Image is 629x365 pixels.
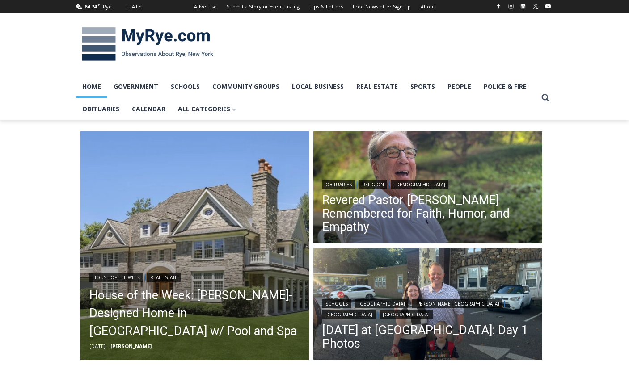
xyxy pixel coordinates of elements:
a: X [530,1,541,12]
a: Real Estate [147,273,181,282]
span: F [98,2,100,7]
a: Read More First Day of School at Rye City Schools: Day 1 Photos [313,248,542,362]
a: [PERSON_NAME] [110,343,152,349]
span: – [108,343,110,349]
a: Sports [404,76,441,98]
a: House of the Week: [PERSON_NAME]-Designed Home in [GEOGRAPHIC_DATA] w/ Pool and Spa [89,286,300,340]
img: 28 Thunder Mountain Road, Greenwich [80,131,309,360]
div: Rye [103,3,112,11]
a: Religion [359,180,387,189]
div: | | [322,178,533,189]
img: (PHOTO: Henry arrived for his first day of Kindergarten at Midland Elementary School. He likes cu... [313,248,542,362]
a: [GEOGRAPHIC_DATA] [322,310,376,319]
nav: Primary Navigation [76,76,537,121]
a: All Categories [172,98,243,120]
a: Instagram [506,1,516,12]
a: [GEOGRAPHIC_DATA] [355,299,408,308]
a: YouTube [543,1,553,12]
a: Government [107,76,165,98]
a: [GEOGRAPHIC_DATA] [380,310,433,319]
span: All Categories [178,104,236,114]
div: | [89,271,300,282]
img: Obituary - Donald Poole - 2 [313,131,542,246]
a: Schools [165,76,206,98]
button: View Search Form [537,90,553,106]
a: Facebook [493,1,504,12]
a: Real Estate [350,76,404,98]
a: People [441,76,477,98]
a: Police & Fire [477,76,533,98]
time: [DATE] [89,343,106,349]
a: [PERSON_NAME][GEOGRAPHIC_DATA] [412,299,502,308]
a: House of the Week [89,273,143,282]
a: Obituaries [76,98,126,120]
div: | | | | [322,298,533,319]
a: [DEMOGRAPHIC_DATA] [391,180,448,189]
span: 64.74 [84,3,97,10]
a: Linkedin [518,1,528,12]
a: Read More House of the Week: Rich Granoff-Designed Home in Greenwich w/ Pool and Spa [80,131,309,360]
a: Home [76,76,107,98]
a: Calendar [126,98,172,120]
a: Read More Revered Pastor Donald Poole Jr. Remembered for Faith, Humor, and Empathy [313,131,542,246]
div: [DATE] [127,3,143,11]
a: Schools [322,299,351,308]
a: [DATE] at [GEOGRAPHIC_DATA]: Day 1 Photos [322,323,533,350]
a: Obituaries [322,180,355,189]
a: Community Groups [206,76,286,98]
a: Revered Pastor [PERSON_NAME] Remembered for Faith, Humor, and Empathy [322,193,533,234]
a: Local Business [286,76,350,98]
img: MyRye.com [76,21,219,67]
